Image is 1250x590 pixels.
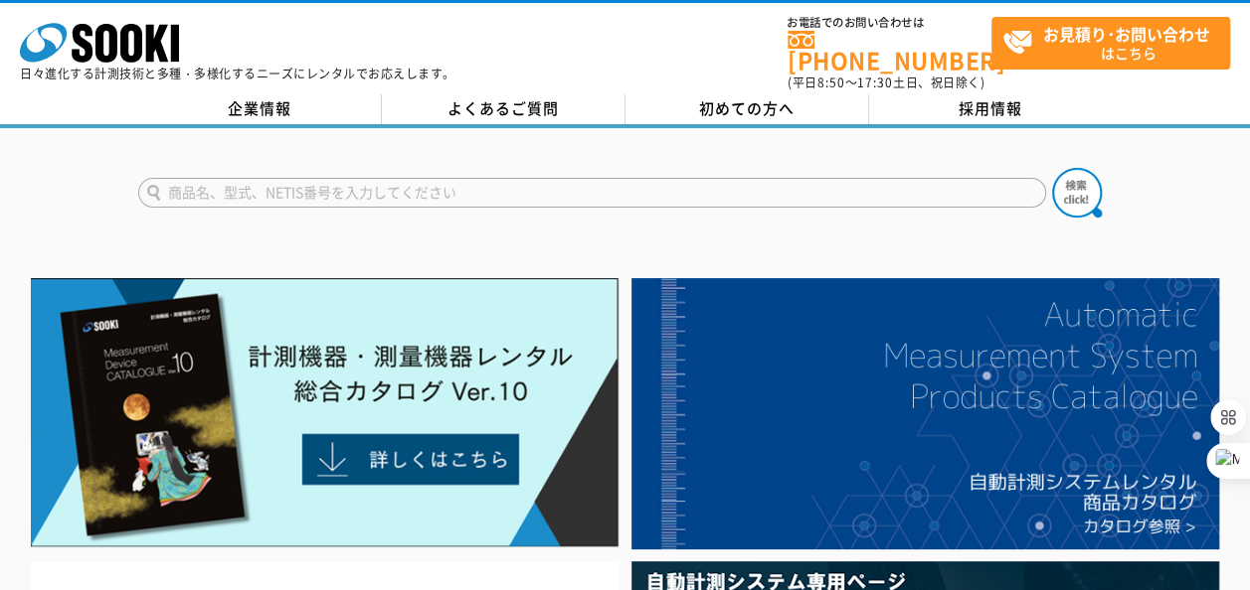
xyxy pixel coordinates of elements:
[788,17,991,29] span: お電話でのお問い合わせは
[1002,18,1229,68] span: はこちら
[817,74,845,91] span: 8:50
[857,74,893,91] span: 17:30
[788,31,991,72] a: [PHONE_NUMBER]
[991,17,1230,70] a: お見積り･お問い合わせはこちら
[625,94,869,124] a: 初めての方へ
[869,94,1113,124] a: 採用情報
[788,74,984,91] span: (平日 ～ 土日、祝日除く)
[138,94,382,124] a: 企業情報
[1043,22,1210,46] strong: お見積り･お問い合わせ
[631,278,1219,549] img: 自動計測システムカタログ
[1052,168,1102,218] img: btn_search.png
[20,68,455,79] p: 日々進化する計測技術と多種・多様化するニーズにレンタルでお応えします。
[699,97,795,119] span: 初めての方へ
[31,278,619,547] img: Catalog Ver10
[382,94,625,124] a: よくあるご質問
[138,178,1046,208] input: 商品名、型式、NETIS番号を入力してください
